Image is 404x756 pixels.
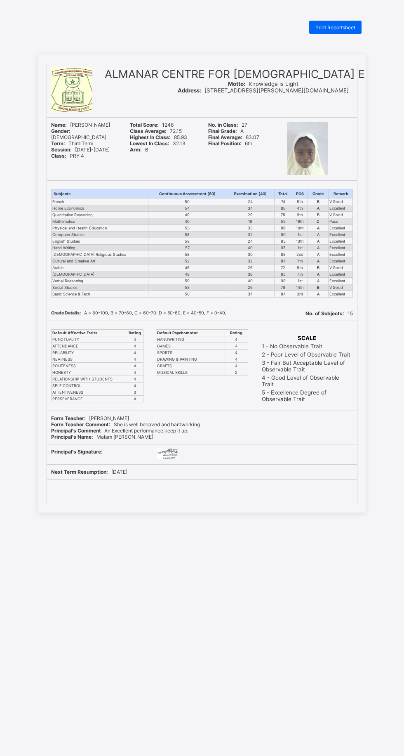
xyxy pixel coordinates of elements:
[308,258,329,264] td: A
[148,211,226,218] td: 49
[274,218,292,224] td: 59
[148,284,226,291] td: 53
[308,205,329,211] td: A
[156,329,225,336] th: Default Psychomotor
[274,258,292,264] td: 84
[51,421,200,428] span: She is well behaved and hardworking
[308,291,329,297] td: A
[315,24,355,31] span: Print Reportsheet
[208,140,252,146] span: 6th
[292,271,308,277] td: 7th
[52,238,148,244] td: English Studies
[308,231,329,238] td: A
[148,258,226,264] td: 52
[52,277,148,284] td: Verbal Reasoning
[52,336,126,343] td: PUNCTUALITY
[148,238,226,244] td: 59
[226,244,274,251] td: 40
[226,251,274,258] td: 30
[308,264,329,271] td: B
[51,153,84,159] span: PRY 4
[208,128,244,134] span: A
[292,264,308,271] td: 8th
[329,198,353,205] td: V.Good
[178,87,349,94] span: [STREET_ADDRESS][PERSON_NAME][DOMAIN_NAME]
[226,284,274,291] td: 26
[274,264,292,271] td: 72
[52,389,126,395] td: ATTENTIVENESS
[226,211,274,218] td: 29
[51,469,127,475] span: [DATE]
[226,231,274,238] td: 32
[226,291,274,297] td: 34
[274,251,292,258] td: 88
[51,153,66,159] b: Class:
[130,140,186,146] span: 32.13
[274,244,292,251] td: 97
[308,189,329,198] th: Grade
[226,218,274,224] td: 19
[292,238,308,244] td: 13th
[274,198,292,205] td: 74
[274,205,292,211] td: 88
[208,140,242,146] b: Final Position:
[52,382,126,389] td: SELF CONTROL
[130,140,169,146] b: Lowest In Class:
[156,369,225,376] td: MUSICAL SKILLS
[51,310,81,316] b: Grade Details:
[130,146,148,153] span: B
[292,211,308,218] td: 9th
[292,189,308,198] th: POS
[329,264,353,271] td: V.Good
[329,271,353,277] td: Excellent
[52,231,148,238] td: Computer Studies
[52,218,148,224] td: Mathematics
[274,277,292,284] td: 99
[274,231,292,238] td: 90
[52,349,126,356] td: RELIABILITY
[51,434,93,440] b: Principal's Name:
[308,277,329,284] td: A
[52,211,148,218] td: Quantitative Reasoning
[329,224,353,231] td: Excellent
[261,374,352,388] td: 4 - Good Level of Observable Trait
[292,198,308,205] td: 5th
[208,122,238,128] b: No. in Class:
[329,244,353,251] td: Excellent
[292,224,308,231] td: 10th
[51,146,72,153] b: Session:
[130,122,174,128] span: 1246
[261,351,352,358] td: 2 - Poor Level of Observable Trait
[208,134,259,140] span: 83.07
[305,310,353,317] span: 15
[148,264,226,271] td: 46
[52,362,126,369] td: POLITENESS
[208,134,242,140] b: Final Average:
[274,271,292,277] td: 85
[225,343,248,349] td: 4
[148,218,226,224] td: 40
[52,329,126,336] th: Default Affective Traits
[274,224,292,231] td: 86
[51,434,153,440] span: Malam [PERSON_NAME]
[130,134,171,140] b: Highest In Class:
[126,369,143,376] td: 4
[208,122,247,128] span: 27
[225,356,248,362] td: 4
[261,334,352,342] th: SCALE
[52,189,148,198] th: Subjects
[292,284,308,291] td: 14th
[329,258,353,264] td: Excellent
[52,284,148,291] td: Social Studies
[148,189,226,198] th: Continuous Assessment (60)
[308,238,329,244] td: A
[274,211,292,218] td: 78
[226,224,274,231] td: 33
[329,284,353,291] td: V.Good
[52,198,148,205] td: French
[226,264,274,271] td: 26
[292,258,308,264] td: 7th
[126,389,143,395] td: 3
[51,122,67,128] b: Name:
[156,343,225,349] td: GAMES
